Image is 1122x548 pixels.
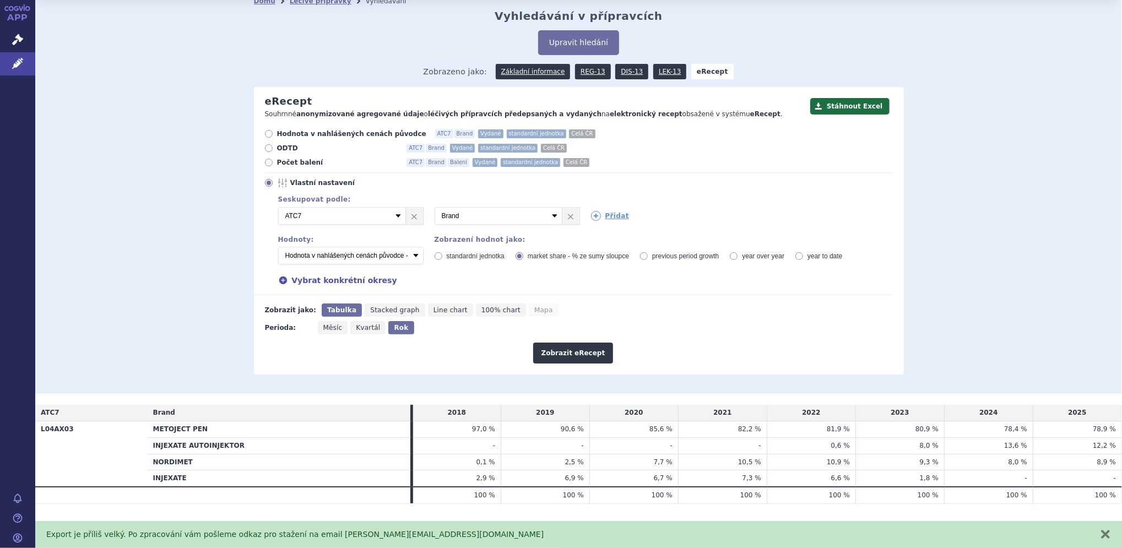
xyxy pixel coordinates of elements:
span: 100 % [1095,491,1116,499]
span: Stacked graph [370,306,419,314]
td: 2019 [501,405,589,421]
span: market share - % ze sumy sloupce [528,252,629,260]
span: 100 % [829,491,850,499]
span: ODTD [277,144,398,153]
span: Balení [448,158,469,167]
span: 90,6 % [561,425,584,433]
span: 6,9 % [565,474,584,482]
span: previous period growth [652,252,719,260]
span: standardní jednotka [501,158,560,167]
span: 2,9 % [476,474,495,482]
span: Měsíc [323,324,343,332]
span: 97,0 % [472,425,495,433]
span: - [582,442,584,449]
span: 78,9 % [1093,425,1116,433]
span: Kvartál [356,324,380,332]
span: 100 % [474,491,495,499]
a: Přidat [591,211,630,221]
td: 2021 [678,405,767,421]
span: 78,4 % [1004,425,1027,433]
span: 8,0 % [920,442,939,449]
span: 13,6 % [1004,442,1027,449]
span: - [493,442,495,449]
div: Seskupovat podle: [267,196,893,203]
span: 82,2 % [738,425,761,433]
span: ATC7 [406,144,425,153]
div: Perioda: [265,321,312,334]
a: × [562,208,579,224]
span: 80,9 % [915,425,939,433]
span: Vydané [473,158,497,167]
span: 0,1 % [476,458,495,466]
span: Rok [394,324,408,332]
span: Brand [153,409,175,416]
span: Počet balení [277,158,398,167]
span: 7,7 % [654,458,673,466]
span: Vydané [478,129,503,138]
span: 100 % [740,491,761,499]
span: Brand [426,144,447,153]
span: 10,5 % [738,458,761,466]
span: year over year [742,252,784,260]
span: Vydané [450,144,475,153]
td: 2023 [855,405,944,421]
a: REG-13 [575,64,611,79]
h2: eRecept [265,95,312,107]
strong: eRecept [750,110,780,118]
th: METOJECT PEN [148,421,410,438]
span: standardní jednotka [447,252,505,260]
span: Brand [454,129,475,138]
span: 12,2 % [1093,442,1116,449]
span: Hodnota v nahlášených cenách původce [277,129,426,138]
td: 2020 [589,405,678,421]
span: 100 % [652,491,673,499]
th: INJEXATE AUTOINJEKTOR [148,437,410,454]
td: 2022 [767,405,855,421]
span: 10,9 % [827,458,850,466]
span: 85,6 % [649,425,673,433]
a: DIS-13 [615,64,648,79]
p: Souhrnné o na obsažené v systému . [265,110,805,119]
span: standardní jednotka [507,129,566,138]
span: 9,3 % [920,458,939,466]
th: L04AX03 [35,421,148,487]
h2: Vyhledávání v přípravcích [495,9,663,23]
span: - [1025,474,1027,482]
span: 100 % [1006,491,1027,499]
strong: léčivých přípravcích předepsaných a vydaných [428,110,601,118]
span: - [670,442,673,449]
span: Line chart [433,306,468,314]
span: 1,8 % [920,474,939,482]
span: Mapa [534,306,552,314]
span: 100 % [563,491,584,499]
span: Zobrazeno jako: [423,64,487,79]
span: Celá ČR [563,158,589,167]
span: Celá ČR [569,129,595,138]
div: Zobrazit jako: [265,303,316,317]
span: 6,6 % [831,474,850,482]
span: - [759,442,761,449]
td: 2025 [1033,405,1121,421]
div: Hodnoty: [278,236,424,243]
span: 7,3 % [742,474,761,482]
span: 8,0 % [1009,458,1027,466]
span: 8,9 % [1097,458,1116,466]
th: INJEXATE [148,470,410,487]
span: Vlastní nastavení [290,178,411,187]
button: Stáhnout Excel [810,98,890,115]
th: NORDIMET [148,454,410,470]
strong: eRecept [691,64,734,79]
span: 6,7 % [654,474,673,482]
strong: anonymizované agregované údaje [296,110,424,118]
a: × [406,208,423,224]
span: ATC7 [435,129,453,138]
div: 2 [267,207,893,225]
span: 0,6 % [831,442,850,449]
span: ATC7 [41,409,59,416]
button: zavřít [1100,529,1111,540]
td: 2024 [944,405,1033,421]
span: Celá ČR [541,144,567,153]
a: Základní informace [496,64,571,79]
button: Zobrazit eRecept [533,343,614,363]
div: Export je příliš velký. Po zpracování vám pošleme odkaz pro stažení na email [PERSON_NAME][EMAIL_... [46,529,1089,540]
